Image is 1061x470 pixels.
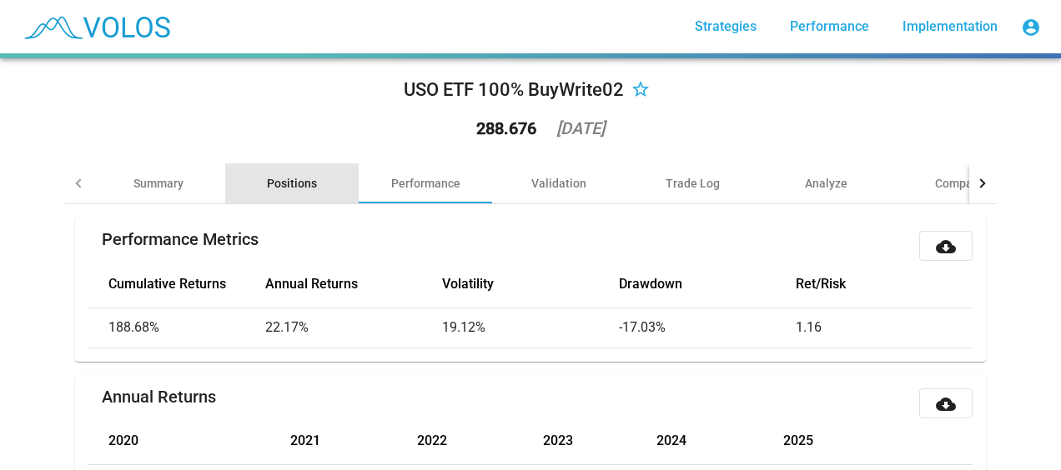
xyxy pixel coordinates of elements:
div: Summary [133,175,184,192]
div: [DATE] [556,120,605,137]
th: 2023 [543,418,656,465]
mat-icon: star_border [631,81,651,101]
th: 2024 [656,418,782,465]
div: Validation [531,175,586,192]
mat-icon: account_circle [1021,17,1041,37]
td: 188.68% [88,307,265,347]
a: Performance [777,12,882,42]
th: Annual Returns [265,261,442,307]
th: 2020 [88,418,290,465]
div: Compare [935,175,983,192]
span: Strategies [695,18,757,34]
a: Strategies [681,12,770,42]
a: Implementation [889,12,1011,42]
th: 2022 [417,418,543,465]
div: Trade Log [666,175,720,192]
span: Performance [790,18,869,34]
div: Analyze [805,175,847,192]
mat-icon: cloud_download [936,394,956,414]
div: USO ETF 100% BuyWrite02 [404,77,624,103]
th: Ret/Risk [796,261,973,307]
div: Performance [391,175,460,192]
div: 288.676 [476,120,536,137]
th: Cumulative Returns [88,261,265,307]
img: blue_transparent.png [13,6,179,47]
td: -17.03% [619,307,796,347]
th: Drawdown [619,261,796,307]
th: Volatility [442,261,619,307]
span: Implementation [903,18,998,34]
mat-card-title: Performance Metrics [102,231,259,247]
td: 22.17% [265,307,442,347]
mat-icon: cloud_download [936,237,956,257]
td: 1.16 [796,307,973,347]
mat-card-title: Annual Returns [102,388,216,405]
th: 2025 [783,418,973,465]
td: 19.12% [442,307,619,347]
th: 2021 [290,418,416,465]
div: Positions [267,175,317,192]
